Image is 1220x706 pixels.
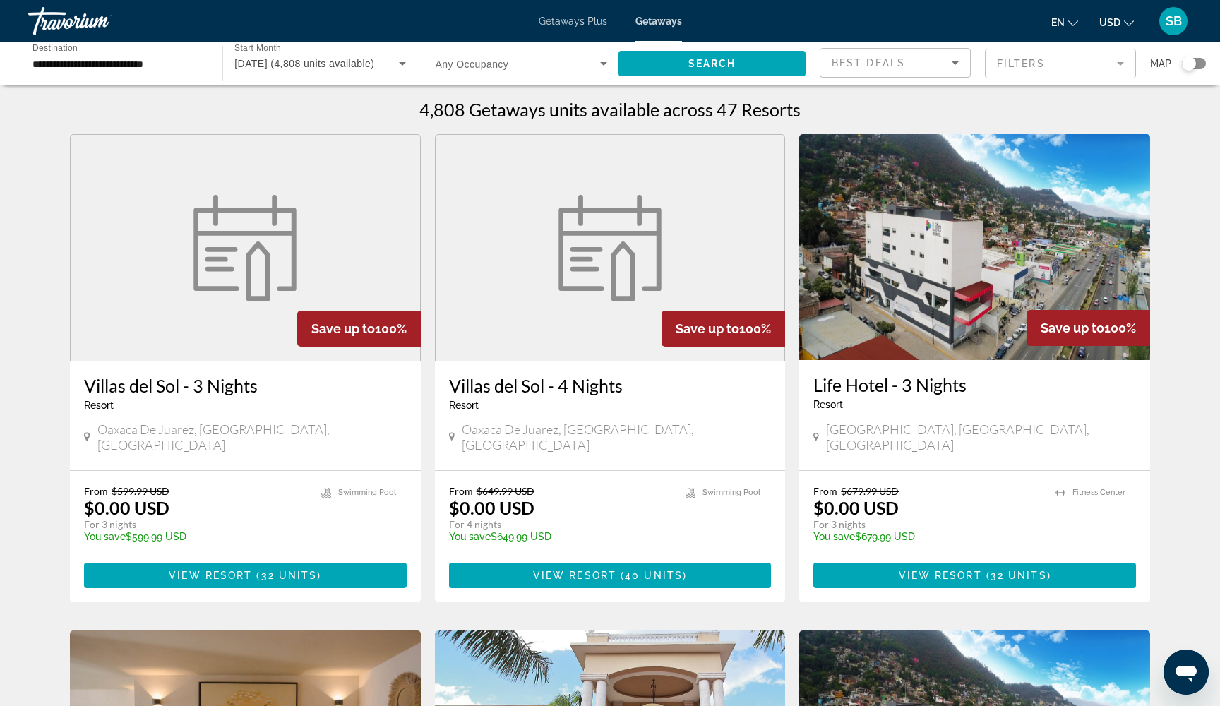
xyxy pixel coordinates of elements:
span: From [449,485,473,497]
span: Any Occupancy [436,59,509,70]
span: You save [813,531,855,542]
span: Oaxaca de Juarez, [GEOGRAPHIC_DATA], [GEOGRAPHIC_DATA] [97,421,407,453]
p: For 3 nights [84,518,307,531]
span: Search [688,58,736,69]
span: Swimming Pool [702,488,760,497]
span: USD [1099,17,1120,28]
a: Villas del Sol - 4 Nights [449,375,772,396]
p: $649.99 USD [449,531,672,542]
span: ( ) [982,570,1051,581]
span: [GEOGRAPHIC_DATA], [GEOGRAPHIC_DATA], [GEOGRAPHIC_DATA] [826,421,1136,453]
a: Getaways [635,16,682,27]
span: View Resort [899,570,982,581]
img: week.svg [550,195,670,301]
span: $649.99 USD [477,485,534,497]
span: Save up to [311,321,375,336]
a: Travorium [28,3,169,40]
span: Resort [813,399,843,410]
button: Change currency [1099,12,1134,32]
span: Destination [32,43,78,52]
iframe: Button to launch messaging window [1164,650,1209,695]
p: $0.00 USD [813,497,899,518]
div: 100% [297,311,421,347]
button: View Resort(32 units) [84,563,407,588]
span: SB [1166,14,1182,28]
button: User Menu [1155,6,1192,36]
a: Villas del Sol - 3 Nights [84,375,407,396]
span: Resort [84,400,114,411]
span: Save up to [1041,321,1104,335]
span: You save [449,531,491,542]
span: Start Month [234,44,281,53]
p: $0.00 USD [449,497,534,518]
span: Best Deals [832,57,905,68]
span: 32 units [261,570,318,581]
span: View Resort [533,570,616,581]
span: $679.99 USD [841,485,899,497]
span: Save up to [676,321,739,336]
img: week.svg [185,195,305,301]
p: $679.99 USD [813,531,1041,542]
span: Map [1150,54,1171,73]
a: Life Hotel - 3 Nights [813,374,1136,395]
button: Search [618,51,806,76]
span: ( ) [252,570,321,581]
span: ( ) [616,570,687,581]
span: Swimming Pool [338,488,396,497]
div: 100% [662,311,785,347]
span: [DATE] (4,808 units available) [234,58,374,69]
button: Filter [985,48,1136,79]
span: View Resort [169,570,252,581]
span: From [813,485,837,497]
span: 32 units [991,570,1047,581]
mat-select: Sort by [832,54,959,71]
p: For 3 nights [813,518,1041,531]
p: $599.99 USD [84,531,307,542]
span: Resort [449,400,479,411]
a: Getaways Plus [539,16,607,27]
span: 40 units [625,570,683,581]
div: 100% [1027,310,1150,346]
button: Change language [1051,12,1078,32]
span: You save [84,531,126,542]
span: en [1051,17,1065,28]
img: FB76E01X.jpg [799,134,1150,360]
button: View Resort(32 units) [813,563,1136,588]
h1: 4,808 Getaways units available across 47 Resorts [419,99,801,120]
p: $0.00 USD [84,497,169,518]
button: View Resort(40 units) [449,563,772,588]
span: Oaxaca de Juarez, [GEOGRAPHIC_DATA], [GEOGRAPHIC_DATA] [462,421,771,453]
span: Fitness Center [1072,488,1125,497]
span: $599.99 USD [112,485,169,497]
p: For 4 nights [449,518,672,531]
span: From [84,485,108,497]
